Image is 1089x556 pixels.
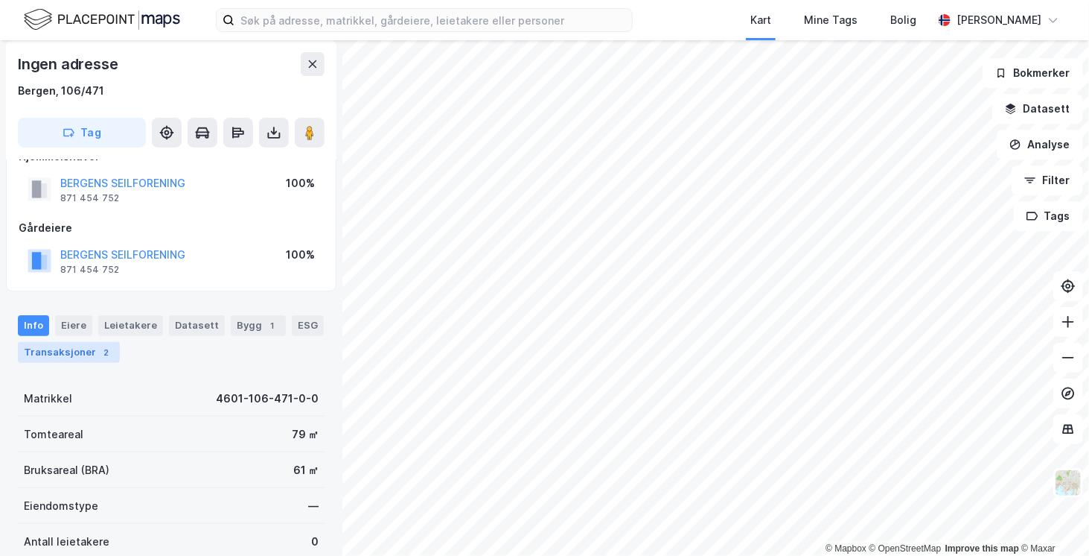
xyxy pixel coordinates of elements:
[1012,165,1083,195] button: Filter
[825,543,866,554] a: Mapbox
[292,315,324,336] div: ESG
[24,426,83,443] div: Tomteareal
[18,118,146,148] button: Tag
[60,264,119,276] div: 871 454 752
[997,130,1083,159] button: Analyse
[1015,484,1089,556] iframe: Chat Widget
[19,219,324,237] div: Gårdeiere
[24,461,109,479] div: Bruksareal (BRA)
[18,315,49,336] div: Info
[99,345,114,360] div: 2
[98,315,163,336] div: Leietakere
[24,533,109,551] div: Antall leietakere
[24,497,98,515] div: Eiendomstype
[311,533,319,551] div: 0
[169,315,225,336] div: Datasett
[231,315,286,336] div: Bygg
[286,246,315,264] div: 100%
[293,461,319,479] div: 61 ㎡
[292,426,319,443] div: 79 ㎡
[869,543,942,554] a: OpenStreetMap
[1014,201,1083,231] button: Tags
[60,192,119,204] div: 871 454 752
[286,174,315,192] div: 100%
[55,315,92,336] div: Eiere
[890,11,916,29] div: Bolig
[750,11,771,29] div: Kart
[308,497,319,515] div: —
[992,94,1083,124] button: Datasett
[18,52,121,76] div: Ingen adresse
[18,342,120,363] div: Transaksjoner
[24,7,180,33] img: logo.f888ab2527a4732fd821a326f86c7f29.svg
[957,11,1041,29] div: [PERSON_NAME]
[983,58,1083,88] button: Bokmerker
[234,9,632,31] input: Søk på adresse, matrikkel, gårdeiere, leietakere eller personer
[24,390,72,408] div: Matrikkel
[1015,484,1089,556] div: Kontrollprogram for chat
[18,82,104,100] div: Bergen, 106/471
[945,543,1019,554] a: Improve this map
[804,11,858,29] div: Mine Tags
[265,318,280,333] div: 1
[216,390,319,408] div: 4601-106-471-0-0
[1054,469,1082,497] img: Z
